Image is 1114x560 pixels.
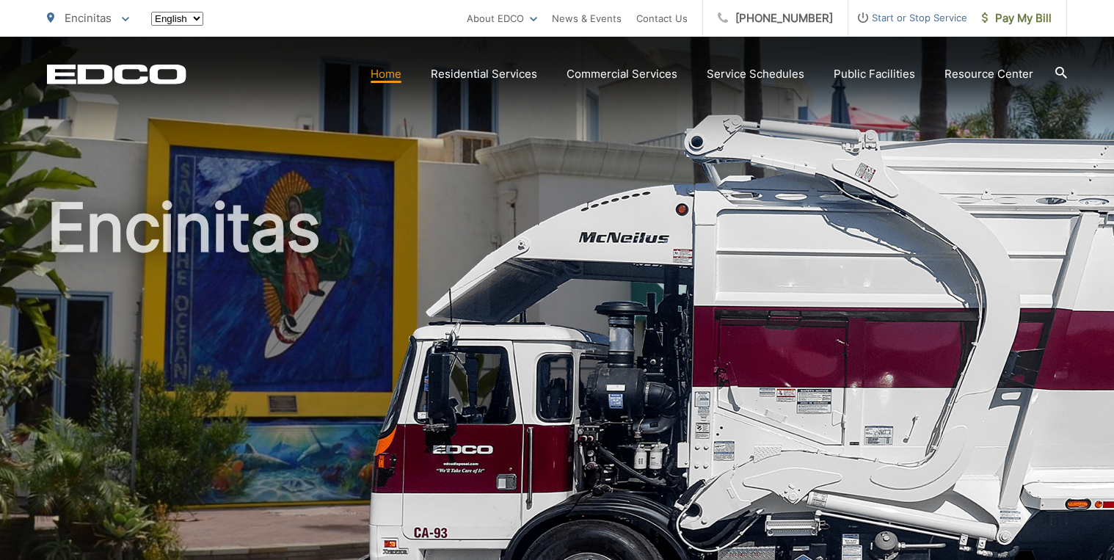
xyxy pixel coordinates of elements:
[552,10,622,27] a: News & Events
[834,65,915,83] a: Public Facilities
[431,65,537,83] a: Residential Services
[982,10,1052,27] span: Pay My Bill
[151,12,203,26] select: Select a language
[707,65,804,83] a: Service Schedules
[944,65,1033,83] a: Resource Center
[47,64,186,84] a: EDCD logo. Return to the homepage.
[636,10,688,27] a: Contact Us
[567,65,677,83] a: Commercial Services
[467,10,537,27] a: About EDCO
[65,11,112,25] span: Encinitas
[371,65,401,83] a: Home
